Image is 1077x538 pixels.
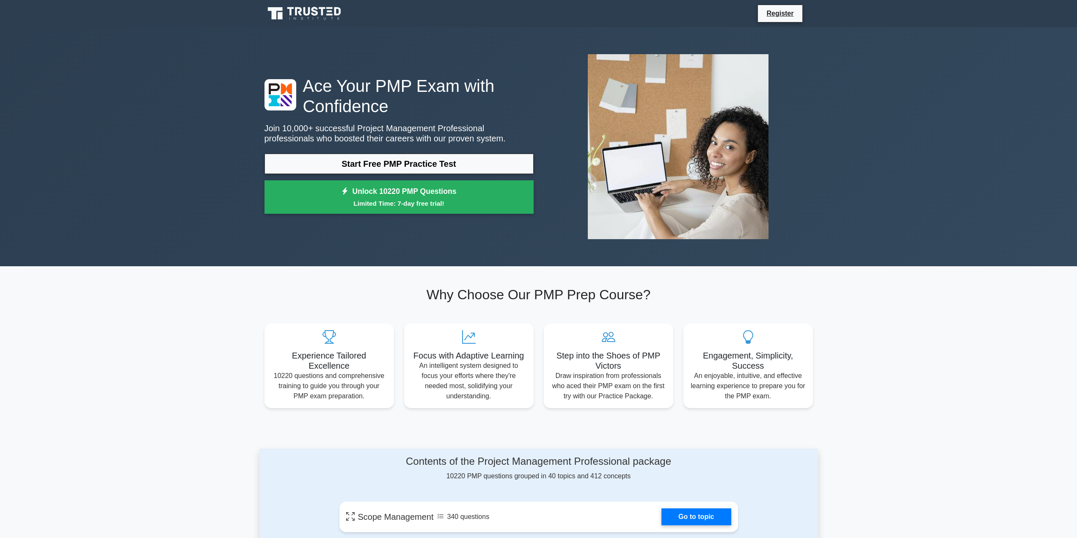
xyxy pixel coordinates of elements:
a: Unlock 10220 PMP QuestionsLimited Time: 7-day free trial! [264,180,534,214]
h1: Ace Your PMP Exam with Confidence [264,76,534,116]
p: An intelligent system designed to focus your efforts where they're needed most, solidifying your ... [411,361,527,401]
h5: Focus with Adaptive Learning [411,350,527,361]
div: 10220 PMP questions grouped in 40 topics and 412 concepts [339,455,738,481]
p: An enjoyable, intuitive, and effective learning experience to prepare you for the PMP exam. [690,371,806,401]
p: Draw inspiration from professionals who aced their PMP exam on the first try with our Practice Pa... [551,371,667,401]
a: Register [761,8,799,19]
p: 10220 questions and comprehensive training to guide you through your PMP exam preparation. [271,371,387,401]
p: Join 10,000+ successful Project Management Professional professionals who boosted their careers w... [264,123,534,143]
h4: Contents of the Project Management Professional package [339,455,738,468]
h5: Engagement, Simplicity, Success [690,350,806,371]
h5: Step into the Shoes of PMP Victors [551,350,667,371]
h5: Experience Tailored Excellence [271,350,387,371]
small: Limited Time: 7-day free trial! [275,199,523,208]
h2: Why Choose Our PMP Prep Course? [264,287,813,303]
a: Start Free PMP Practice Test [264,154,534,174]
a: Go to topic [661,508,731,525]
